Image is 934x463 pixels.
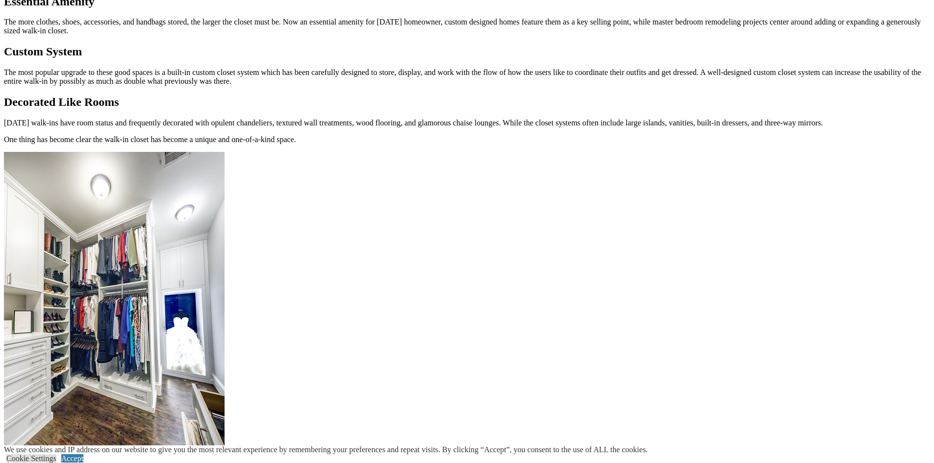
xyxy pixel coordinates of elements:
[4,45,930,58] h2: Custom System
[4,119,930,127] p: [DATE] walk-ins have room status and frequently decorated with opulent chandeliers, textured wall...
[6,454,56,463] a: Cookie Settings
[4,18,930,35] p: The more clothes, shoes, accessories, and handbags stored, the larger the closet must be. Now an ...
[4,96,930,109] h2: Decorated Like Rooms
[4,135,930,144] p: One thing has become clear the walk-in closet has become a unique and one-of-a-kind space.
[61,454,83,463] a: Accept
[4,68,930,86] p: The most popular upgrade to these good spaces is a built-in custom closet system which has been c...
[4,445,648,454] div: We use cookies and IP address on our website to give you the most relevant experience by remember...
